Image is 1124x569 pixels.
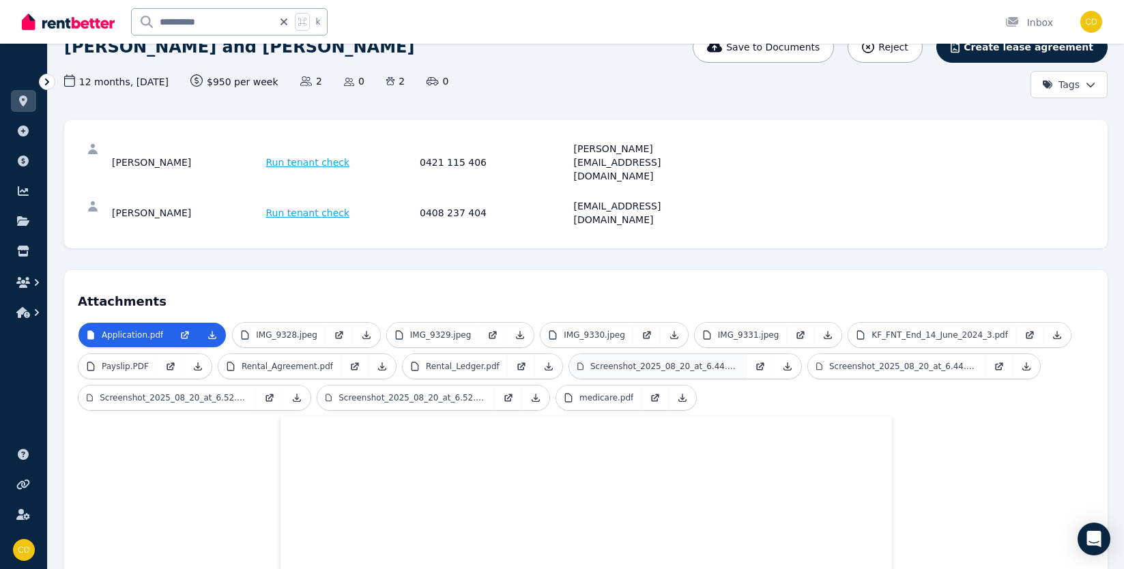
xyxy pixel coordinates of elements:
[64,74,169,89] span: 12 months , [DATE]
[341,354,369,379] a: Open in new Tab
[344,74,364,88] span: 0
[338,392,487,403] p: Screenshot_2025_08_20_at_6.52.38 PM.png
[190,74,278,89] span: $950 per week
[112,199,262,227] div: [PERSON_NAME]
[535,354,562,379] a: Download Attachment
[1043,323,1071,347] a: Download Attachment
[317,385,495,410] a: Screenshot_2025_08_20_at_6.52.38 PM.png
[814,323,841,347] a: Download Attachment
[1005,16,1053,29] div: Inbox
[300,74,322,88] span: 2
[256,330,317,340] p: IMG_9328.jpeg
[579,392,633,403] p: medicare.pdf
[541,323,633,347] a: IMG_9330.jpeg
[774,354,801,379] a: Download Attachment
[936,31,1108,63] button: Create lease agreement
[787,323,814,347] a: Open in new Tab
[171,323,199,347] a: Open in new Tab
[199,323,226,347] a: Download Attachment
[266,206,350,220] span: Run tenant check
[506,323,534,347] a: Download Attachment
[1080,11,1102,33] img: Chris Dimitropoulos
[848,31,922,63] button: Reject
[1078,523,1110,555] div: Open Intercom Messenger
[633,323,661,347] a: Open in new Tab
[564,330,625,340] p: IMG_9330.jpeg
[242,361,333,372] p: Rental_Agreement.pdf
[1031,71,1108,98] button: Tags
[78,284,1094,311] h4: Attachments
[353,323,380,347] a: Download Attachment
[747,354,774,379] a: Open in new Tab
[420,199,570,227] div: 0408 237 404
[78,323,171,347] a: Application.pdf
[726,40,820,54] span: Save to Documents
[1013,354,1040,379] a: Download Attachment
[157,354,184,379] a: Open in new Tab
[848,323,1016,347] a: KF_FNT_End_14_June_2024_3.pdf
[590,361,738,372] p: Screenshot_2025_08_20_at_6.44.13 PM.png
[22,12,115,32] img: RentBetter
[386,74,405,88] span: 2
[569,354,747,379] a: Screenshot_2025_08_20_at_6.44.13 PM.png
[13,539,35,561] img: Chris Dimitropoulos
[315,16,320,27] span: k
[718,330,779,340] p: IMG_9331.jpeg
[283,385,311,410] a: Download Attachment
[829,361,977,372] p: Screenshot_2025_08_20_at_6.44.21 PM.png
[218,354,341,379] a: Rental_Agreement.pdf
[1042,78,1080,91] span: Tags
[184,354,212,379] a: Download Attachment
[100,392,248,403] p: Screenshot_2025_08_20_at_6.52.24 PM.png
[387,323,480,347] a: IMG_9329.jpeg
[410,330,472,340] p: IMG_9329.jpeg
[256,385,283,410] a: Open in new Tab
[574,199,724,227] div: [EMAIL_ADDRESS][DOMAIN_NAME]
[669,385,696,410] a: Download Attachment
[1016,323,1043,347] a: Open in new Tab
[522,385,549,410] a: Download Attachment
[985,354,1013,379] a: Open in new Tab
[266,156,350,169] span: Run tenant check
[574,142,724,183] div: [PERSON_NAME][EMAIL_ADDRESS][DOMAIN_NAME]
[808,354,985,379] a: Screenshot_2025_08_20_at_6.44.21 PM.png
[420,142,570,183] div: 0421 115 406
[64,36,414,58] h1: [PERSON_NAME] and [PERSON_NAME]
[233,323,326,347] a: IMG_9328.jpeg
[964,40,1093,54] span: Create lease agreement
[479,323,506,347] a: Open in new Tab
[102,361,149,372] p: Payslip.PDF
[427,74,448,88] span: 0
[78,385,256,410] a: Screenshot_2025_08_20_at_6.52.24 PM.png
[556,385,642,410] a: medicare.pdf
[426,361,500,372] p: Rental_Ledger.pdf
[403,354,508,379] a: Rental_Ledger.pdf
[642,385,669,410] a: Open in new Tab
[78,354,157,379] a: Payslip.PDF
[102,330,163,340] p: Application.pdf
[661,323,688,347] a: Download Attachment
[112,142,262,183] div: [PERSON_NAME]
[693,31,835,63] button: Save to Documents
[369,354,396,379] a: Download Attachment
[871,330,1008,340] p: KF_FNT_End_14_June_2024_3.pdf
[495,385,522,410] a: Open in new Tab
[695,323,788,347] a: IMG_9331.jpeg
[326,323,353,347] a: Open in new Tab
[508,354,535,379] a: Open in new Tab
[878,40,908,54] span: Reject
